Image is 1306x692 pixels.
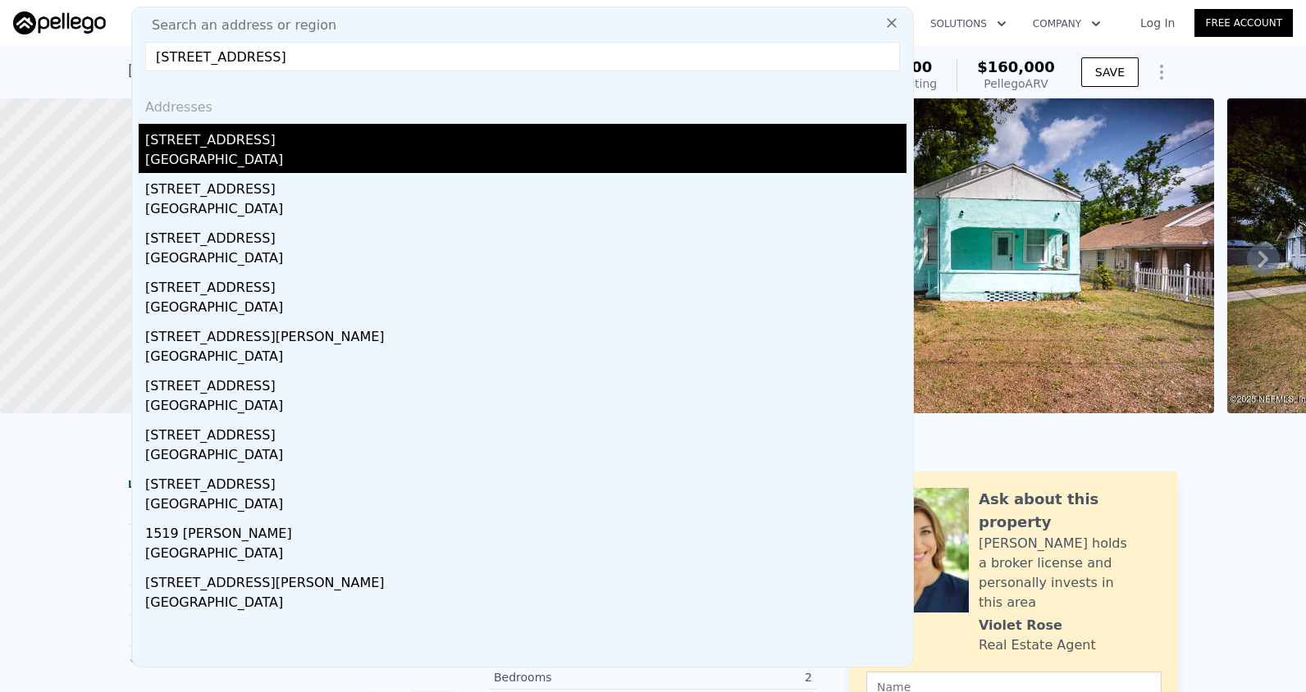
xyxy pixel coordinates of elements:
[977,58,1055,75] span: $160,000
[145,248,906,271] div: [GEOGRAPHIC_DATA]
[13,11,106,34] img: Pellego
[145,494,906,517] div: [GEOGRAPHIC_DATA]
[139,84,906,124] div: Addresses
[145,445,906,468] div: [GEOGRAPHIC_DATA]
[145,298,906,321] div: [GEOGRAPHIC_DATA]
[145,271,906,298] div: [STREET_ADDRESS]
[128,59,517,82] div: [STREET_ADDRESS] , [GEOGRAPHIC_DATA] , FL 32208
[145,124,906,150] div: [STREET_ADDRESS]
[145,347,906,370] div: [GEOGRAPHIC_DATA]
[145,370,906,396] div: [STREET_ADDRESS]
[1020,9,1114,39] button: Company
[653,669,812,685] div: 2
[145,199,906,222] div: [GEOGRAPHIC_DATA]
[1194,9,1293,37] a: Free Account
[1145,56,1178,89] button: Show Options
[145,468,906,494] div: [STREET_ADDRESS]
[979,616,1062,635] div: Violet Rose
[1081,57,1139,87] button: SAVE
[979,534,1162,612] div: [PERSON_NAME] holds a broker license and personally invests in this area
[145,222,906,248] div: [STREET_ADDRESS]
[917,9,1020,39] button: Solutions
[145,419,906,445] div: [STREET_ADDRESS]
[145,42,900,71] input: Enter an address, city, region, neighborhood or zip code
[145,544,906,567] div: [GEOGRAPHIC_DATA]
[145,593,906,616] div: [GEOGRAPHIC_DATA]
[145,173,906,199] div: [STREET_ADDRESS]
[145,396,906,419] div: [GEOGRAPHIC_DATA]
[139,16,336,35] span: Search an address or region
[751,98,1214,413] img: Sale: 158160619 Parcel: 34246592
[979,488,1162,534] div: Ask about this property
[979,635,1096,655] div: Real Estate Agent
[977,75,1055,92] div: Pellego ARV
[145,517,906,544] div: 1519 [PERSON_NAME]
[128,478,456,494] div: LISTING & SALE HISTORY
[145,150,906,173] div: [GEOGRAPHIC_DATA]
[494,669,653,685] div: Bedrooms
[1121,15,1194,31] a: Log In
[128,646,252,669] button: Show more history
[145,567,906,593] div: [STREET_ADDRESS][PERSON_NAME]
[145,321,906,347] div: [STREET_ADDRESS][PERSON_NAME]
